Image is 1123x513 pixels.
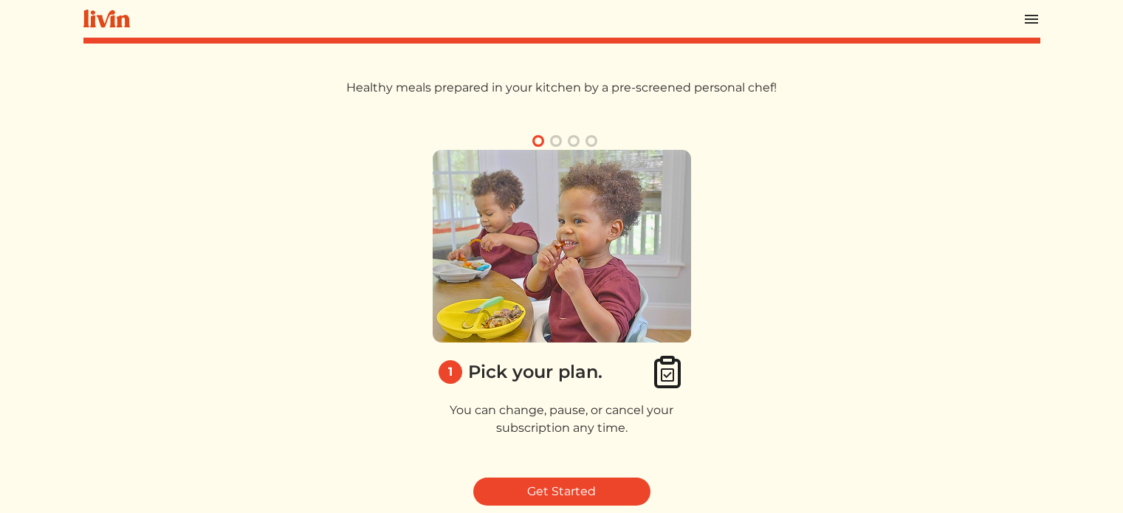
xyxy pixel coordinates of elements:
[433,402,691,437] p: You can change, pause, or cancel your subscription any time.
[433,150,691,342] img: 1_pick_plan-58eb60cc534f7a7539062c92543540e51162102f37796608976bb4e513d204c1.png
[473,478,650,506] a: Get Started
[468,359,602,385] div: Pick your plan.
[1023,10,1040,28] img: menu_hamburger-cb6d353cf0ecd9f46ceae1c99ecbeb4a00e71ca567a856bd81f57e9d8c17bb26.svg
[323,79,801,97] p: Healthy meals prepared in your kitchen by a pre-screened personal chef!
[439,360,462,384] div: 1
[650,354,685,390] img: clipboard_check-4e1afea9aecc1d71a83bd71232cd3fbb8e4b41c90a1eb376bae1e516b9241f3c.svg
[83,10,130,28] img: livin-logo-a0d97d1a881af30f6274990eb6222085a2533c92bbd1e4f22c21b4f0d0e3210c.svg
